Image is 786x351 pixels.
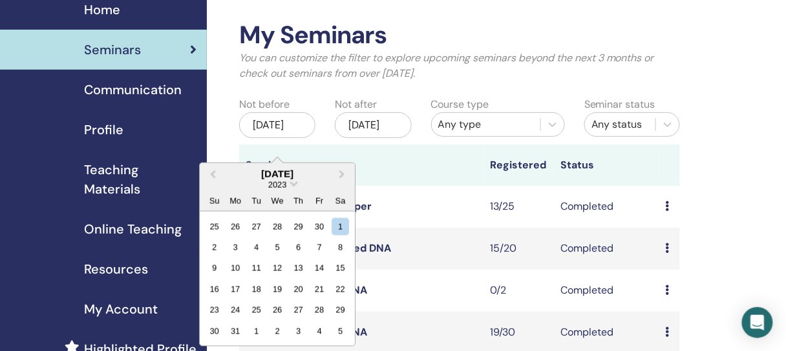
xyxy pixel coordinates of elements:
[335,112,411,138] div: [DATE]
[248,301,265,319] div: Choose Tuesday, July 25th, 2023
[554,186,659,228] td: Completed
[227,192,244,209] div: Mo
[206,192,223,209] div: Su
[248,259,265,277] div: Choose Tuesday, July 11th, 2023
[227,301,244,319] div: Choose Monday, July 24th, 2023
[248,280,265,297] div: Choose Tuesday, July 18th, 2023
[248,238,265,256] div: Choose Tuesday, July 4th, 2023
[431,97,489,112] label: Course type
[206,322,223,339] div: Choose Sunday, July 30th, 2023
[290,238,307,256] div: Choose Thursday, July 6th, 2023
[84,160,197,199] span: Teaching Materials
[269,238,286,256] div: Choose Wednesday, July 5th, 2023
[227,280,244,297] div: Choose Monday, July 17th, 2023
[206,280,223,297] div: Choose Sunday, July 16th, 2023
[311,238,328,256] div: Choose Friday, July 7th, 2023
[311,192,328,209] div: Fr
[84,80,182,99] span: Communication
[290,259,307,277] div: Choose Thursday, July 13th, 2023
[84,259,148,279] span: Resources
[484,228,554,270] td: 15/20
[554,270,659,312] td: Completed
[248,217,265,235] div: Choose Tuesday, June 27th, 2023
[332,280,349,297] div: Choose Saturday, July 22nd, 2023
[239,145,309,186] th: Seminar
[311,322,328,339] div: Choose Friday, August 4th, 2023
[290,322,307,339] div: Choose Thursday, August 3rd, 2023
[84,40,141,59] span: Seminars
[201,164,222,185] button: Previous Month
[332,322,349,339] div: Choose Saturday, August 5th, 2023
[239,21,680,50] h2: My Seminars
[206,301,223,319] div: Choose Sunday, July 23rd, 2023
[206,259,223,277] div: Choose Sunday, July 9th, 2023
[200,168,355,179] div: [DATE]
[290,217,307,235] div: Choose Thursday, June 29th, 2023
[199,162,356,346] div: Choose Date
[269,280,286,297] div: Choose Wednesday, July 19th, 2023
[269,322,286,339] div: Choose Wednesday, August 2nd, 2023
[269,192,286,209] div: We
[269,301,286,319] div: Choose Wednesday, July 26th, 2023
[269,259,286,277] div: Choose Wednesday, July 12th, 2023
[84,299,158,319] span: My Account
[290,280,307,297] div: Choose Thursday, July 20th, 2023
[484,186,554,228] td: 13/25
[268,179,286,189] span: 2023
[311,301,328,319] div: Choose Friday, July 28th, 2023
[332,192,349,209] div: Sa
[554,228,659,270] td: Completed
[227,238,244,256] div: Choose Monday, July 3rd, 2023
[248,192,265,209] div: Tu
[239,97,290,112] label: Not before
[332,238,349,256] div: Choose Saturday, July 8th, 2023
[204,216,351,341] div: Month July, 2023
[438,117,534,132] div: Any type
[484,145,554,186] th: Registered
[248,322,265,339] div: Choose Tuesday, August 1st, 2023
[332,301,349,319] div: Choose Saturday, July 29th, 2023
[591,117,649,132] div: Any status
[311,217,328,235] div: Choose Friday, June 30th, 2023
[311,259,328,277] div: Choose Friday, July 14th, 2023
[239,112,315,138] div: [DATE]
[227,259,244,277] div: Choose Monday, July 10th, 2023
[742,307,773,338] div: Open Intercom Messenger
[84,120,123,139] span: Profile
[311,280,328,297] div: Choose Friday, July 21st, 2023
[584,97,655,112] label: Seminar status
[84,219,182,239] span: Online Teaching
[332,217,349,235] div: Choose Saturday, July 1st, 2023
[335,97,377,112] label: Not after
[290,301,307,319] div: Choose Thursday, July 27th, 2023
[227,322,244,339] div: Choose Monday, July 31st, 2023
[290,192,307,209] div: Th
[269,217,286,235] div: Choose Wednesday, June 28th, 2023
[206,217,223,235] div: Choose Sunday, June 25th, 2023
[239,50,680,81] p: You can customize the filter to explore upcoming seminars beyond the next 3 months or check out s...
[206,238,223,256] div: Choose Sunday, July 2nd, 2023
[554,145,659,186] th: Status
[484,270,554,312] td: 0/2
[332,259,349,277] div: Choose Saturday, July 15th, 2023
[227,217,244,235] div: Choose Monday, June 26th, 2023
[333,164,354,185] button: Next Month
